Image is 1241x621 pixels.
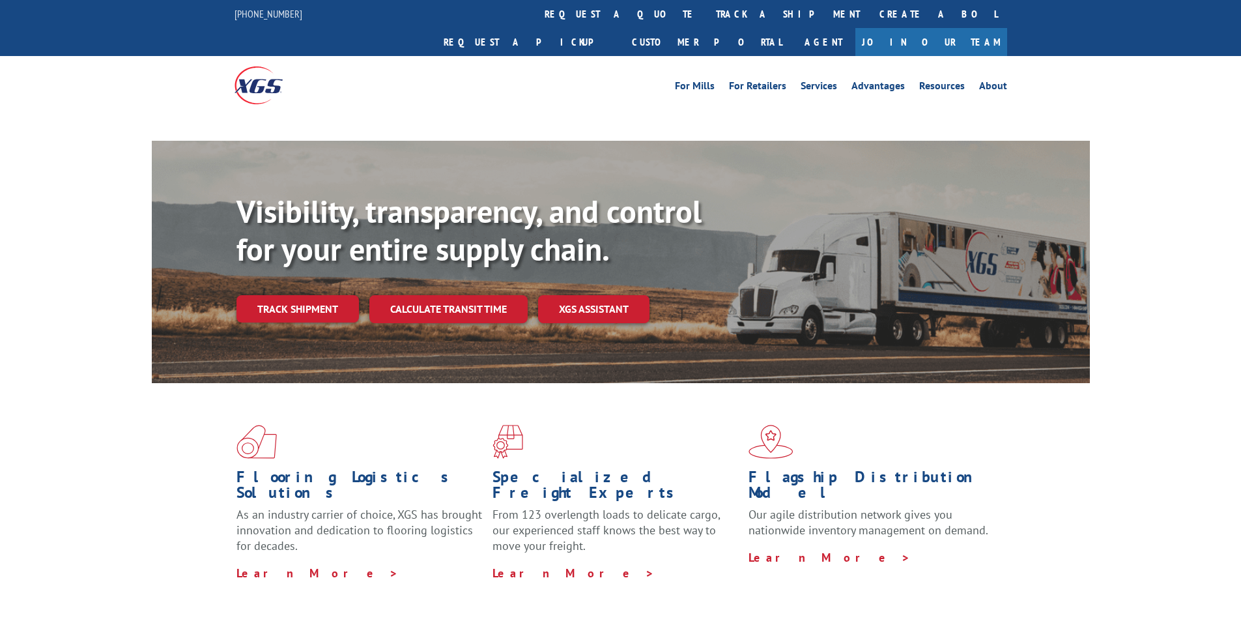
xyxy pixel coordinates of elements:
img: xgs-icon-flagship-distribution-model-red [749,425,793,459]
h1: Flagship Distribution Model [749,469,995,507]
a: Learn More > [236,566,399,581]
a: For Retailers [729,81,786,95]
a: Calculate transit time [369,295,528,323]
a: Track shipment [236,295,359,323]
a: Advantages [851,81,905,95]
a: Customer Portal [622,28,792,56]
img: xgs-icon-total-supply-chain-intelligence-red [236,425,277,459]
span: Our agile distribution network gives you nationwide inventory management on demand. [749,507,988,538]
a: Request a pickup [434,28,622,56]
b: Visibility, transparency, and control for your entire supply chain. [236,191,702,269]
h1: Specialized Freight Experts [492,469,739,507]
a: XGS ASSISTANT [538,295,649,323]
a: About [979,81,1007,95]
a: Agent [792,28,855,56]
a: [PHONE_NUMBER] [235,7,302,20]
a: Resources [919,81,965,95]
h1: Flooring Logistics Solutions [236,469,483,507]
a: Learn More > [492,566,655,581]
a: Learn More > [749,550,911,565]
img: xgs-icon-focused-on-flooring-red [492,425,523,459]
a: For Mills [675,81,715,95]
p: From 123 overlength loads to delicate cargo, our experienced staff knows the best way to move you... [492,507,739,565]
a: Join Our Team [855,28,1007,56]
a: Services [801,81,837,95]
span: As an industry carrier of choice, XGS has brought innovation and dedication to flooring logistics... [236,507,482,553]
